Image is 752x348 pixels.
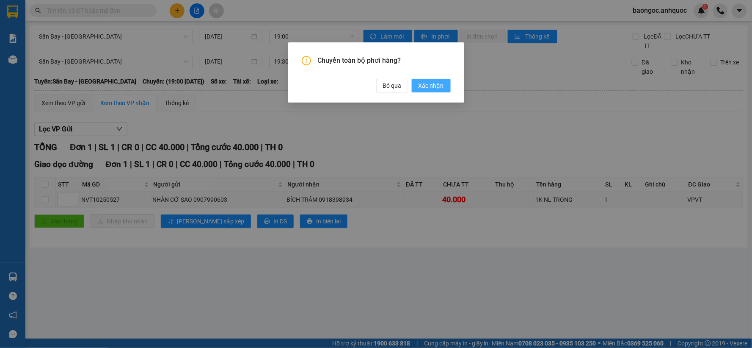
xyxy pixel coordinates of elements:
span: Chuyển toàn bộ phơi hàng? [318,56,451,65]
span: Xác nhận [419,81,444,90]
span: Bỏ qua [383,81,402,90]
button: Xác nhận [412,79,451,92]
button: Bỏ qua [376,79,408,92]
span: exclamation-circle [302,56,311,65]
